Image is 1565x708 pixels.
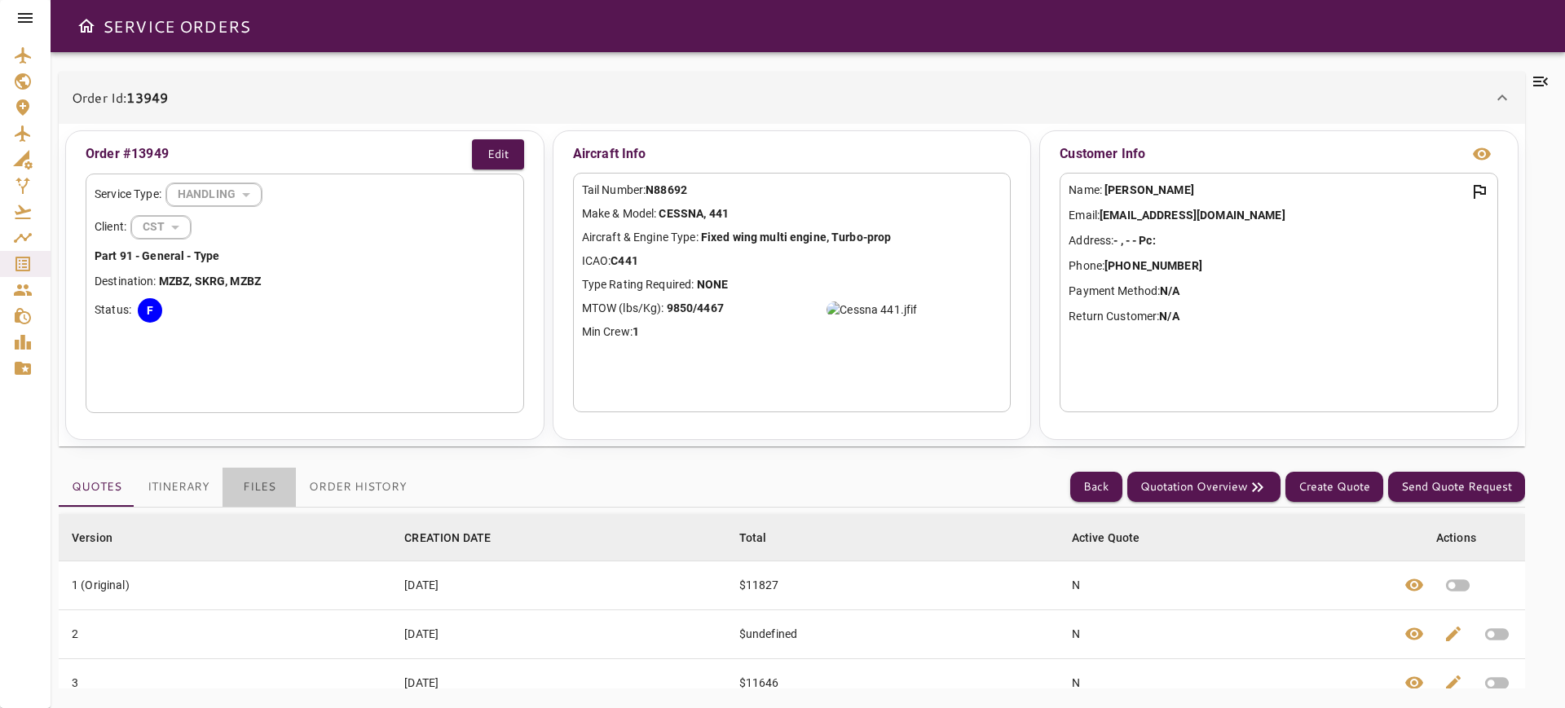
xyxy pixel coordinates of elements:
b: 9850/4467 [667,301,724,314]
b: 1 [633,325,639,338]
b: 13949 [126,88,168,107]
span: edit [1444,673,1463,693]
button: Set quote as active quote [1473,610,1521,658]
p: Min Crew: [582,323,1003,341]
b: K [202,275,209,288]
span: Version [72,528,134,547]
button: View quote details [1395,610,1434,658]
b: Z [183,275,189,288]
p: Customer Info [1060,144,1145,164]
b: NONE [697,278,729,291]
div: HANDLING [166,173,262,216]
button: Edit quote [1434,610,1473,658]
p: Part 91 - General - Type [95,248,515,265]
button: Send Quote Request [1388,472,1525,502]
b: - , - - Pc: [1113,234,1155,247]
div: F [138,298,162,323]
button: Edit [472,139,524,169]
td: $11646 [726,658,1059,707]
p: Aircraft Info [573,139,1012,169]
p: Return Customer: [1069,308,1489,325]
h6: SERVICE ORDERS [103,13,250,39]
span: edit [1444,624,1463,644]
button: Create Quote [1285,472,1383,502]
b: [PERSON_NAME] [1104,183,1194,196]
b: Fixed wing multi engine, Turbo-prop [701,231,892,244]
span: Active Quote [1072,528,1162,547]
td: N [1059,609,1391,658]
div: Version [72,528,112,547]
td: N [1059,658,1391,707]
b: , [225,275,227,288]
td: [DATE] [391,561,725,609]
p: Name: [1069,182,1489,199]
b: G [217,275,225,288]
img: Cessna 441.jfif [827,301,917,318]
button: View quote details [1395,561,1434,609]
span: CREATION DATE [404,528,512,547]
button: Open drawer [70,10,103,42]
div: Service Type: [95,182,515,207]
b: N88692 [646,183,687,196]
button: View quote details [1395,659,1434,707]
button: Set quote as active quote [1434,561,1482,609]
p: Order Id: [72,88,168,108]
p: Phone: [1069,257,1489,275]
button: Quotation Overview [1127,472,1281,502]
b: N/A [1160,284,1179,297]
p: Address: [1069,232,1489,249]
p: Order #13949 [86,144,169,164]
b: Z [240,275,247,288]
p: MTOW (lbs/Kg): [582,300,1003,317]
div: HANDLING [131,205,191,248]
div: Client: [95,215,515,240]
span: visibility [1404,575,1424,595]
td: $11827 [726,561,1059,609]
b: Z [169,275,175,288]
div: basic tabs example [59,468,420,507]
b: B [175,275,183,288]
span: visibility [1404,624,1424,644]
button: view info [1466,138,1498,170]
b: [PHONE_NUMBER] [1104,259,1202,272]
td: N [1059,561,1391,609]
p: Email: [1069,207,1489,224]
button: Set quote as active quote [1473,659,1521,707]
td: [DATE] [391,658,725,707]
p: Destination: [95,273,515,290]
p: ICAO: [582,253,1003,270]
div: Total [739,528,767,547]
div: Order Id:13949 [59,124,1525,446]
b: B [247,275,254,288]
div: CREATION DATE [404,528,491,547]
p: Tail Number: [582,182,1003,199]
p: Type Rating Required: [582,276,1003,293]
p: Aircraft & Engine Type: [582,229,1003,246]
button: Files [223,468,296,507]
span: visibility [1404,673,1424,693]
b: N/A [1159,310,1179,323]
b: S [195,275,202,288]
td: 1 (Original) [59,561,391,609]
p: Make & Model: [582,205,1003,222]
div: Active Quote [1072,528,1140,547]
td: 2 [59,609,391,658]
b: C441 [611,254,638,267]
td: 3 [59,658,391,707]
b: M [230,275,240,288]
button: Itinerary [134,468,223,507]
b: [EMAIL_ADDRESS][DOMAIN_NAME] [1100,209,1285,222]
span: Total [739,528,788,547]
b: CESSNA, 441 [659,207,728,220]
td: [DATE] [391,609,725,658]
div: Order Id:13949 [59,72,1525,124]
b: , [189,275,192,288]
button: Quotes [59,468,134,507]
td: $undefined [726,609,1059,658]
button: Edit quote [1434,659,1473,707]
b: M [159,275,169,288]
button: Back [1070,472,1122,502]
p: Status: [95,301,131,319]
b: Z [254,275,261,288]
button: Order History [296,468,420,507]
